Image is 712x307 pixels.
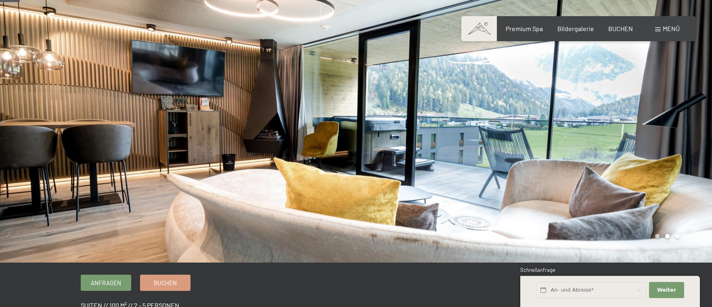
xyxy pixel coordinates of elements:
[557,25,594,32] a: Bildergalerie
[657,286,676,294] span: Weiter
[81,275,131,290] a: Anfragen
[608,25,633,32] a: BUCHEN
[520,267,555,273] span: Schnellanfrage
[154,279,177,287] span: Buchen
[91,279,121,287] span: Anfragen
[506,25,543,32] a: Premium Spa
[663,25,680,32] span: Menü
[140,275,190,290] a: Buchen
[649,282,684,299] button: Weiter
